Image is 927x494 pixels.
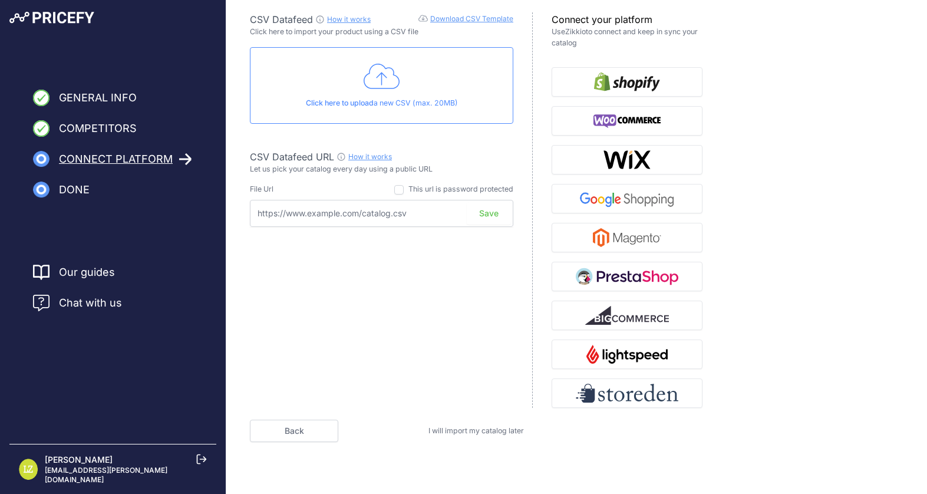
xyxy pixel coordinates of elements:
[348,152,392,161] a: How it works
[593,111,661,130] img: WooCommerce
[576,189,678,208] img: Google Shopping
[9,12,94,24] img: Pricefy Logo
[250,164,513,175] p: Let us pick your catalog every day using a public URL
[59,120,137,137] span: Competitors
[576,267,678,286] img: PrestaShop
[59,151,173,167] span: Connect Platform
[59,264,115,281] a: Our guides
[552,27,702,48] p: Use to connect and keep in sync your catalog
[250,200,513,227] input: https://www.example.com/catalog.csv
[45,454,207,466] p: [PERSON_NAME]
[593,228,661,247] img: Magento 2
[260,98,503,109] p: a new CSV (max. 20MB)
[552,12,702,27] p: Connect your platform
[45,466,207,485] p: [EMAIL_ADDRESS][PERSON_NAME][DOMAIN_NAME]
[59,295,122,311] span: Chat with us
[33,295,122,311] a: Chat with us
[306,98,374,107] span: Click here to upload
[430,14,513,23] a: Download CSV Template
[467,202,511,225] button: Save
[603,150,651,169] img: Wix
[565,27,586,36] a: Zikkio
[250,14,313,25] span: CSV Datafeed
[59,90,137,106] span: General Info
[327,15,371,24] a: How it works
[250,151,334,163] span: CSV Datafeed URL
[586,345,667,364] img: Lightspeed
[250,27,513,38] p: Click here to import your product using a CSV file
[250,420,338,442] a: Back
[59,182,90,198] span: Done
[408,184,513,195] div: This url is password protected
[250,184,273,195] div: File Url
[585,306,669,325] img: BigCommerce
[594,73,660,91] img: Shopify
[576,384,678,403] img: Storeden
[428,426,524,435] a: I will import my catalog later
